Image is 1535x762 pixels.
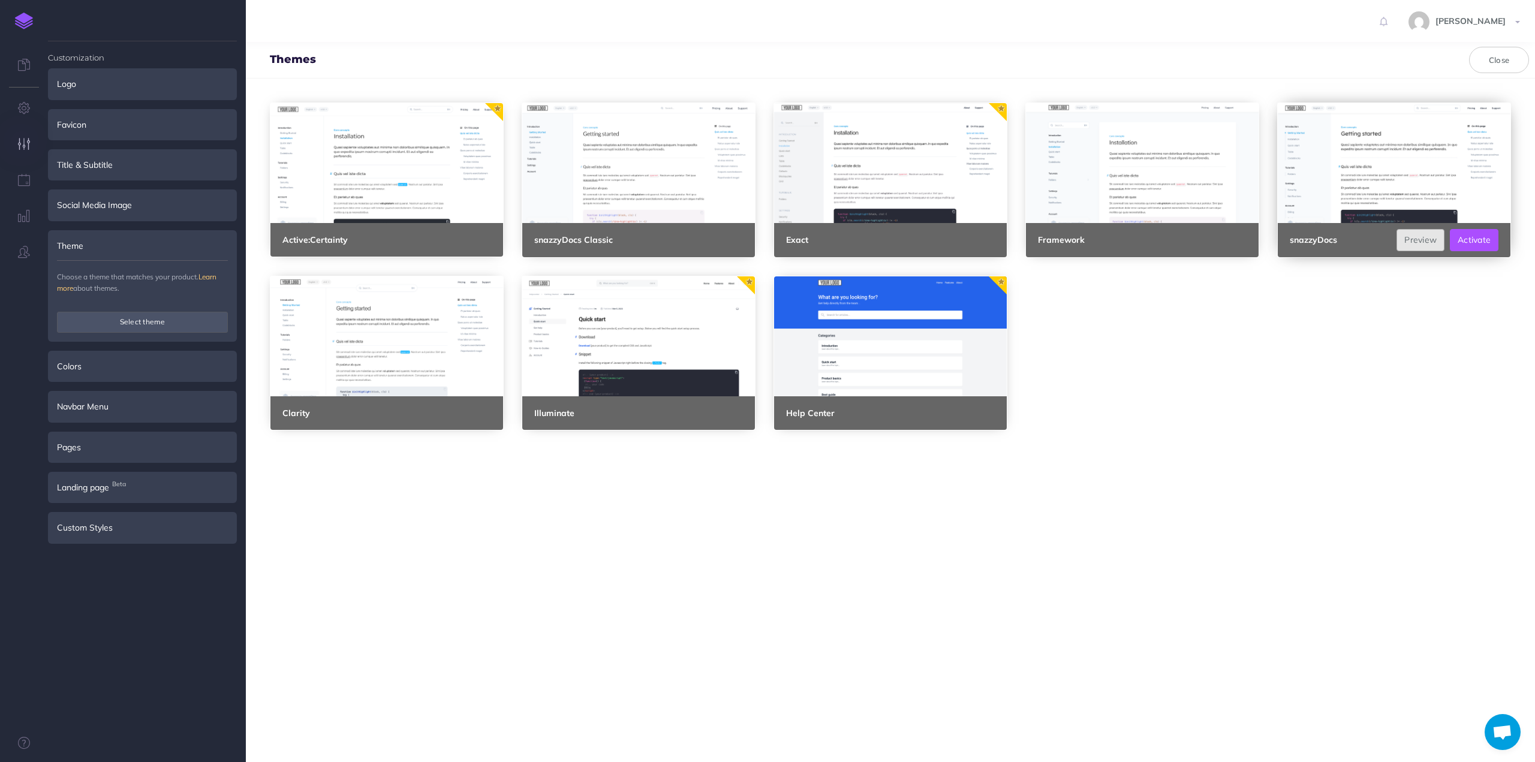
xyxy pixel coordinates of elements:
span: Landing page [57,481,109,494]
button: Activate [1450,229,1498,251]
div: Title & Subtitle [48,149,237,180]
div: Navbar Menu [48,391,237,422]
img: 5e65f80bd5f055f0ce8376a852e1104c.jpg [1408,11,1429,32]
div: Pages [48,432,237,463]
a: Preview [1396,229,1444,251]
div: Custom Styles [48,512,237,543]
div: Social Media Image [48,189,237,221]
div: Open chat [1485,714,1521,750]
div: Theme [48,230,237,261]
b: Exact [786,234,808,245]
img: logo-mark.svg [15,13,33,29]
b: Illuminate [534,408,574,418]
b: Clarity [282,408,310,418]
b: snazzyDocs Classic [534,234,613,245]
div: Colors [48,351,237,382]
b: Framework [1038,234,1085,245]
h4: Themes [270,54,316,66]
p: Choose a theme that matches your product. about themes. [57,271,228,294]
b: snazzyDocs [1290,234,1337,245]
span: [PERSON_NAME] [1429,16,1512,26]
span: Active: [282,234,310,245]
button: Select theme [57,312,228,332]
h4: Customization [48,41,237,62]
button: Close [1469,47,1529,73]
span: Beta [109,478,129,490]
div: Landing pageBeta [48,472,237,503]
b: Certainty [282,234,348,245]
b: Help Center [786,408,835,418]
div: Favicon [48,109,237,140]
div: Logo [48,68,237,100]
